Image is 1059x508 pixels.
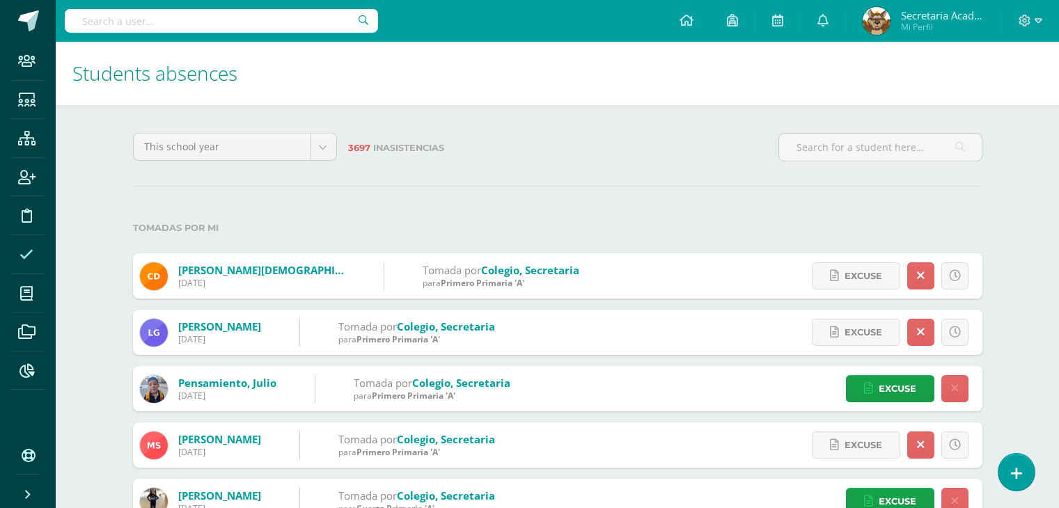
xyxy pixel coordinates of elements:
[65,9,378,33] input: Search a user…
[397,489,495,502] a: Colegio, Secretaria
[338,319,397,333] span: Tomada por
[134,134,336,160] a: This school year
[178,376,276,390] a: Pensamiento, Julio
[178,319,261,333] a: [PERSON_NAME]
[397,319,495,333] a: Colegio, Secretaria
[178,446,261,458] div: [DATE]
[338,432,397,446] span: Tomada por
[140,431,168,459] img: 09232247c0b0cbaecf764a960ba4c456.png
[845,263,882,289] span: Excuse
[348,143,370,153] span: 3697
[846,375,934,402] a: Excuse
[338,446,495,458] div: para
[72,60,237,86] span: Students absences
[845,432,882,458] span: Excuse
[397,432,495,446] a: Colegio, Secretaria
[178,489,261,502] a: [PERSON_NAME]
[178,432,261,446] a: [PERSON_NAME]
[863,7,891,35] img: d6a28b792dbf0ce41b208e57d9de1635.png
[356,446,440,458] span: Primero Primaria 'A'
[178,277,345,289] div: [DATE]
[879,376,916,402] span: Excuse
[812,262,900,289] a: Excuse
[423,263,481,277] span: Tomada por
[338,489,397,502] span: Tomada por
[178,333,261,345] div: [DATE]
[412,376,510,390] a: Colegio, Secretaria
[441,277,524,289] span: Primero Primaria 'A'
[481,263,579,277] a: Colegio, Secretaria
[812,319,900,346] a: Excuse
[354,376,412,390] span: Tomada por
[144,134,299,160] span: This school year
[140,319,168,347] img: b92440344b3d73866b68ef08ef12be29.png
[423,277,579,289] div: para
[373,143,444,153] span: Inasistencias
[779,134,982,161] input: Search for a student here…
[812,431,900,459] a: Excuse
[178,390,276,402] div: [DATE]
[133,214,982,242] label: Tomadas por mi
[356,333,440,345] span: Primero Primaria 'A'
[140,262,168,290] img: 64b36ecc852536fc211e5b04ce399c1e.png
[140,375,168,403] img: 6e7454127d5b9f660b61043954dc5ce8.png
[901,21,985,33] span: Mi Perfil
[845,319,882,345] span: Excuse
[338,333,495,345] div: para
[901,8,985,22] span: Secretaria Académica
[354,390,510,402] div: para
[178,263,377,277] a: [PERSON_NAME][DEMOGRAPHIC_DATA]
[372,390,455,402] span: Primero Primaria 'A'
